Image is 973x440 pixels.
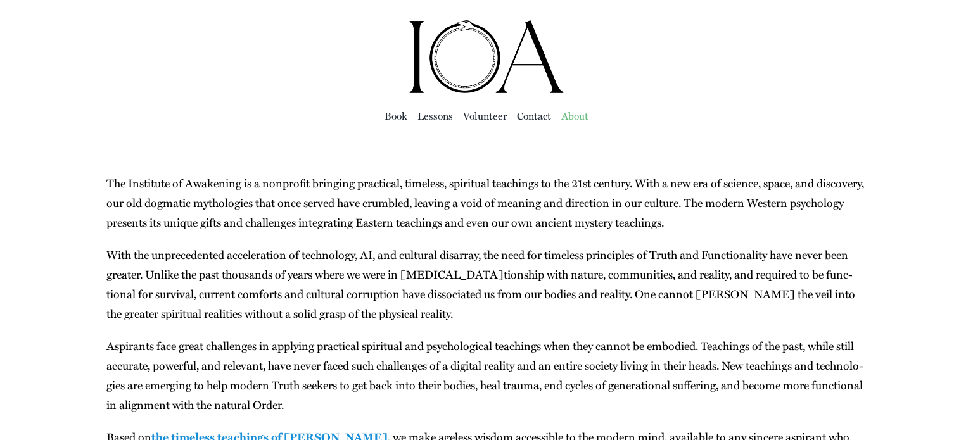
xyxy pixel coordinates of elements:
p: With the unprece­dent­ed accel­er­a­tion of tech­nol­o­gy, AI, and cul­tur­al dis­ar­ray, the nee... [106,245,867,324]
a: ioa-logo [407,16,566,33]
a: About [561,107,588,125]
a: Lessons [417,107,453,125]
img: Institute of Awakening [407,19,566,95]
nav: Main [106,95,867,135]
a: Vol­un­teer [463,107,507,125]
a: Con­tact [517,107,551,125]
p: The Insti­tute of Awak­en­ing is a non­prof­it bring­ing prac­ti­cal, time­less, spir­i­tu­al tea... [106,173,867,232]
a: Book [385,107,407,125]
p: Aspi­rants face great chal­lenges in apply­ing prac­ti­cal spir­i­tu­al and psy­cho­log­i­cal tea... [106,336,867,415]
